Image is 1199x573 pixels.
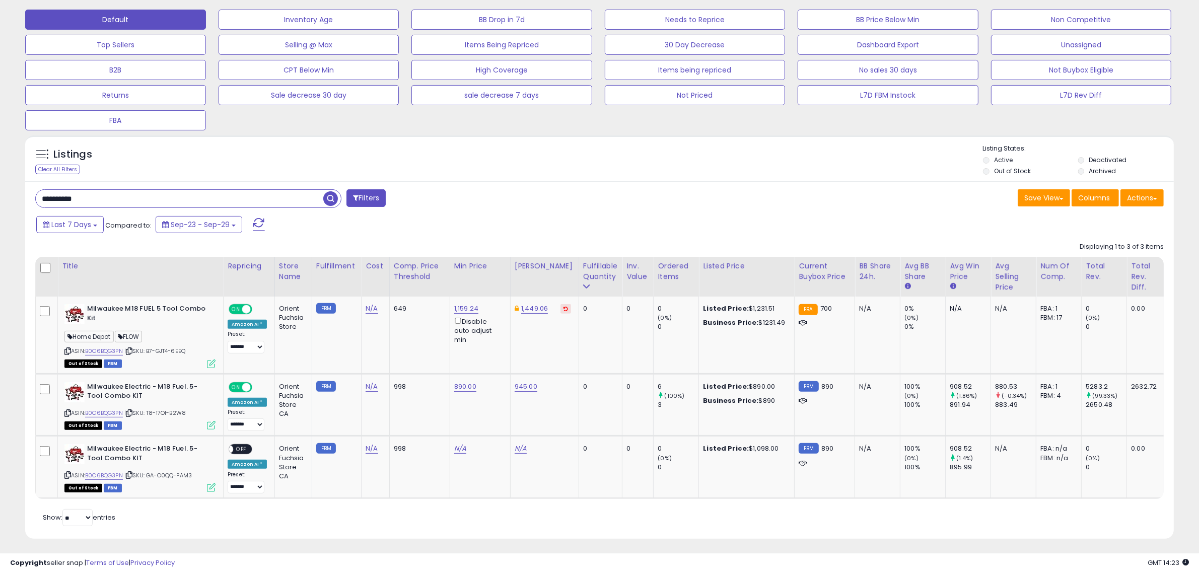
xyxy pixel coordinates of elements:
div: 891.94 [950,400,991,409]
div: 100% [904,400,945,409]
div: Cost [366,261,385,271]
div: 0 [1086,304,1126,313]
div: 0.00 [1131,444,1157,453]
a: B0C6BQG3PN [85,471,123,480]
small: Avg Win Price. [950,282,956,291]
div: Orient Fuchsia Store [279,304,304,332]
div: Clear All Filters [35,165,80,174]
div: $1,098.00 [703,444,787,453]
button: Unassigned [991,35,1172,55]
span: | SKU: T8-17O1-B2W8 [124,409,186,417]
div: 649 [394,304,442,313]
a: 1,449.06 [521,304,548,314]
small: (100%) [665,392,685,400]
div: Total Rev. Diff. [1131,261,1160,293]
div: 0 [626,382,646,391]
button: Last 7 Days [36,216,104,233]
small: FBM [316,381,336,392]
a: Privacy Policy [130,558,175,567]
a: Terms of Use [86,558,129,567]
div: Repricing [228,261,270,271]
span: | SKU: B7-GJT4-6EEQ [124,347,185,355]
span: OFF [251,305,267,314]
small: FBM [799,381,818,392]
a: 945.00 [515,382,537,392]
div: FBM: 4 [1040,391,1074,400]
div: N/A [859,304,892,313]
button: Sale decrease 30 day [219,85,399,105]
button: Items being repriced [605,60,786,80]
span: | SKU: GA-O0QQ-PAM3 [124,471,192,479]
span: Last 7 Days [51,220,91,230]
img: 61Czgy3c8zL._SL40_.jpg [64,382,85,402]
div: 880.53 [995,382,1036,391]
strong: Copyright [10,558,47,567]
div: 100% [904,463,945,472]
small: Avg BB Share. [904,282,910,291]
button: No sales 30 days [798,60,978,80]
div: 2650.48 [1086,400,1126,409]
a: N/A [515,444,527,454]
div: 0 [583,444,614,453]
div: Avg Win Price [950,261,986,282]
button: B2B [25,60,206,80]
b: Listed Price: [703,382,749,391]
div: ASIN: [64,304,216,367]
span: FBM [104,484,122,492]
span: OFF [251,383,267,391]
label: Archived [1089,167,1116,175]
div: N/A [995,304,1028,313]
div: Orient Fuchsia Store CA [279,382,304,419]
span: 2025-10-7 14:23 GMT [1148,558,1189,567]
button: L7D Rev Diff [991,85,1172,105]
div: N/A [859,382,892,391]
div: Store Name [279,261,308,282]
div: 0 [1086,463,1126,472]
button: Filters [346,189,386,207]
div: Ordered Items [658,261,694,282]
b: Milwaukee M18 FUEL 5 Tool Combo Kit [87,304,209,325]
button: Actions [1120,189,1164,206]
div: Preset: [228,471,267,494]
div: 5283.2 [1086,382,1126,391]
span: 700 [820,304,832,313]
div: 998 [394,444,442,453]
div: 0% [904,322,945,331]
a: 1,159.24 [454,304,478,314]
button: 30 Day Decrease [605,35,786,55]
div: BB Share 24h. [859,261,896,282]
div: 0 [626,444,646,453]
div: FBA: n/a [1040,444,1074,453]
div: Fulfillment [316,261,357,271]
b: Business Price: [703,396,758,405]
div: Total Rev. [1086,261,1122,282]
button: Columns [1072,189,1119,206]
small: (0%) [1086,314,1100,322]
small: (0%) [904,314,919,322]
div: N/A [950,304,983,313]
span: FBM [104,360,122,368]
div: $890 [703,396,787,405]
label: Out of Stock [994,167,1031,175]
small: (1.86%) [957,392,977,400]
span: Compared to: [105,221,152,230]
div: Disable auto adjust min [454,316,503,344]
a: N/A [366,304,378,314]
span: ON [230,383,242,391]
a: B0C6BQG3PN [85,347,123,355]
small: FBM [316,443,336,454]
div: Title [62,261,219,271]
div: 0 [1086,444,1126,453]
div: Comp. Price Threshold [394,261,446,282]
div: Current Buybox Price [799,261,851,282]
button: Dashboard Export [798,35,978,55]
div: FBM: n/a [1040,454,1074,463]
small: FBM [316,303,336,314]
div: 908.52 [950,382,991,391]
div: N/A [859,444,892,453]
button: Inventory Age [219,10,399,30]
div: Listed Price [703,261,790,271]
button: BB Price Below Min [798,10,978,30]
div: 0 [626,304,646,313]
div: 100% [904,444,945,453]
